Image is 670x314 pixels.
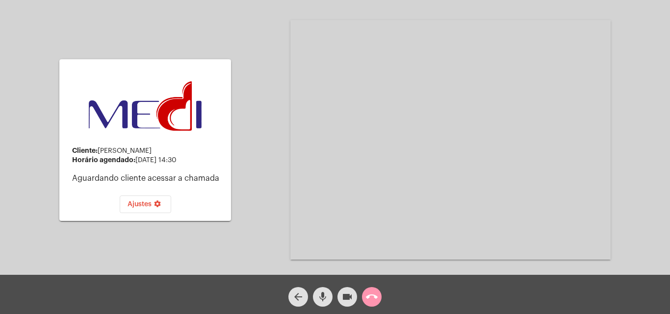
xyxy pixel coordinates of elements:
mat-icon: arrow_back [292,291,304,303]
mat-icon: settings [152,200,163,212]
button: Ajustes [120,195,171,213]
strong: Cliente: [72,147,98,154]
img: d3a1b5fa-500b-b90f-5a1c-719c20e9830b.png [89,81,202,131]
p: Aguardando cliente acessar a chamada [72,174,223,183]
mat-icon: mic [317,291,329,303]
span: Ajustes [128,201,163,208]
div: [PERSON_NAME] [72,147,223,155]
div: [DATE] 14:30 [72,156,223,164]
mat-icon: call_end [366,291,378,303]
strong: Horário agendado: [72,156,135,163]
mat-icon: videocam [341,291,353,303]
